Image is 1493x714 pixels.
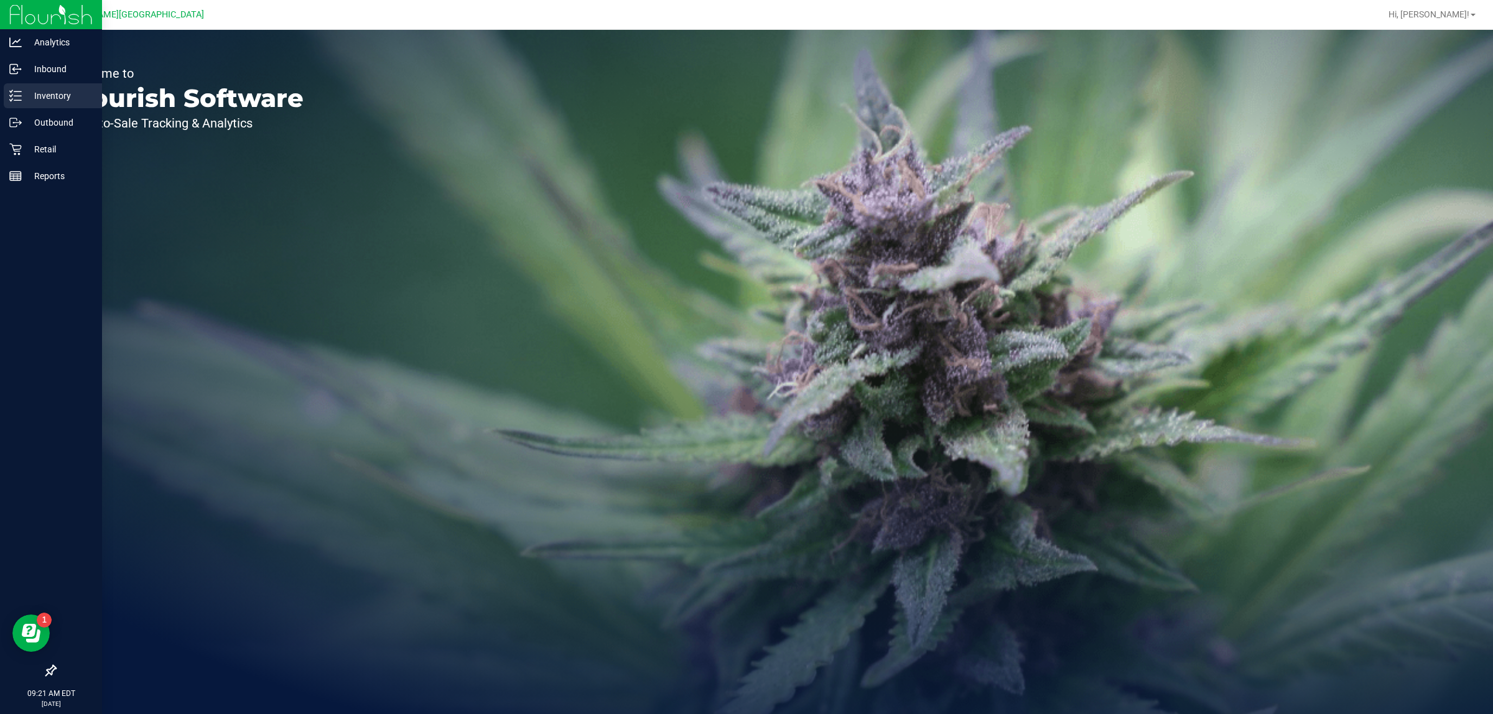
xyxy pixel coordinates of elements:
p: Inventory [22,88,96,103]
span: [PERSON_NAME][GEOGRAPHIC_DATA] [50,9,204,20]
p: Flourish Software [67,86,304,111]
iframe: Resource center [12,614,50,652]
p: Retail [22,142,96,157]
p: Inbound [22,62,96,76]
inline-svg: Inventory [9,90,22,102]
p: Welcome to [67,67,304,80]
inline-svg: Analytics [9,36,22,49]
span: Hi, [PERSON_NAME]! [1388,9,1469,19]
inline-svg: Reports [9,170,22,182]
iframe: Resource center unread badge [37,613,52,628]
inline-svg: Retail [9,143,22,155]
p: Reports [22,169,96,183]
p: [DATE] [6,699,96,708]
p: Analytics [22,35,96,50]
inline-svg: Inbound [9,63,22,75]
p: Seed-to-Sale Tracking & Analytics [67,117,304,129]
p: Outbound [22,115,96,130]
p: 09:21 AM EDT [6,688,96,699]
inline-svg: Outbound [9,116,22,129]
